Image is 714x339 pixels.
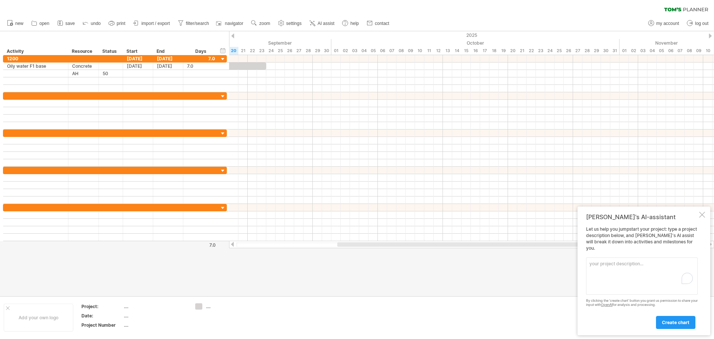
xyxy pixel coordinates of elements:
a: filter/search [176,19,211,28]
span: contact [375,21,389,26]
div: Wednesday, 1 October 2025 [331,47,341,55]
a: log out [685,19,711,28]
div: Sunday, 2 November 2025 [629,47,638,55]
div: Monday, 20 October 2025 [508,47,517,55]
a: AI assist [308,19,337,28]
div: Friday, 26 September 2025 [285,47,294,55]
div: Sunday, 9 November 2025 [694,47,703,55]
div: Oily water F1 base [7,63,64,70]
div: Wednesday, 8 October 2025 [396,47,406,55]
span: help [350,21,359,26]
div: Sunday, 19 October 2025 [499,47,508,55]
span: undo [91,21,101,26]
a: contact [365,19,392,28]
div: Sunday, 5 October 2025 [369,47,378,55]
a: open [29,19,52,28]
span: open [39,21,49,26]
div: Friday, 31 October 2025 [610,47,620,55]
div: Saturday, 11 October 2025 [424,47,434,55]
span: my account [656,21,679,26]
div: Monday, 6 October 2025 [378,47,387,55]
span: filter/search [186,21,209,26]
span: settings [286,21,302,26]
div: Monday, 10 November 2025 [703,47,713,55]
div: Wednesday, 29 October 2025 [592,47,601,55]
span: print [117,21,125,26]
div: Status [102,48,119,55]
span: zoom [259,21,270,26]
div: Tuesday, 23 September 2025 [257,47,266,55]
span: create chart [662,320,689,325]
div: [DATE] [123,55,153,62]
div: Monday, 13 October 2025 [443,47,452,55]
div: 1200 [7,55,64,62]
div: Friday, 7 November 2025 [675,47,685,55]
div: Tuesday, 30 September 2025 [322,47,331,55]
span: save [65,21,75,26]
div: October 2025 [331,39,620,47]
div: Let us help you jumpstart your project: type a project description below, and [PERSON_NAME]'s AI ... [586,226,698,329]
div: Monday, 22 September 2025 [248,47,257,55]
a: navigator [215,19,245,28]
div: Days [183,48,218,55]
div: Wednesday, 15 October 2025 [461,47,471,55]
div: Project Number [81,322,122,328]
div: Tuesday, 28 October 2025 [582,47,592,55]
div: Resource [72,48,94,55]
a: undo [81,19,103,28]
div: Project: [81,303,122,310]
div: Monday, 3 November 2025 [638,47,647,55]
div: Friday, 24 October 2025 [545,47,554,55]
div: Wednesday, 24 September 2025 [266,47,276,55]
div: Tuesday, 4 November 2025 [647,47,657,55]
div: Tuesday, 14 October 2025 [452,47,461,55]
div: End [157,48,179,55]
div: Thursday, 16 October 2025 [471,47,480,55]
div: Add your own logo [4,304,73,332]
a: settings [276,19,304,28]
span: AI assist [318,21,334,26]
span: navigator [225,21,243,26]
div: Saturday, 20 September 2025 [229,47,238,55]
div: Friday, 10 October 2025 [415,47,424,55]
div: Sunday, 21 September 2025 [238,47,248,55]
a: create chart [656,316,695,329]
div: 7.0 [187,63,215,70]
div: Tuesday, 21 October 2025 [517,47,527,55]
div: Thursday, 2 October 2025 [341,47,350,55]
div: .... [206,303,247,310]
div: 7.0 [184,242,216,248]
div: [DATE] [123,63,153,70]
div: Wednesday, 5 November 2025 [657,47,666,55]
span: import / export [141,21,170,26]
div: 50 [103,70,119,77]
div: Saturday, 1 November 2025 [620,47,629,55]
div: .... [124,322,186,328]
div: .... [124,313,186,319]
div: [DATE] [153,55,183,62]
a: new [5,19,26,28]
div: Thursday, 25 September 2025 [276,47,285,55]
div: Saturday, 27 September 2025 [294,47,303,55]
div: Thursday, 6 November 2025 [666,47,675,55]
div: Monday, 27 October 2025 [573,47,582,55]
div: Thursday, 9 October 2025 [406,47,415,55]
a: zoom [249,19,272,28]
div: Concrete [72,63,95,70]
div: AH [72,70,95,77]
div: Saturday, 18 October 2025 [489,47,499,55]
div: [DATE] [153,63,183,70]
div: [PERSON_NAME]'s AI-assistant [586,213,698,221]
div: Sunday, 26 October 2025 [564,47,573,55]
div: Thursday, 23 October 2025 [536,47,545,55]
div: Saturday, 25 October 2025 [554,47,564,55]
a: help [340,19,361,28]
div: Saturday, 8 November 2025 [685,47,694,55]
div: Date: [81,313,122,319]
div: Wednesday, 22 October 2025 [527,47,536,55]
a: print [107,19,128,28]
span: new [15,21,23,26]
a: save [55,19,77,28]
div: By clicking the 'create chart' button you grant us permission to share your input with for analys... [586,299,698,307]
div: Start [126,48,149,55]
